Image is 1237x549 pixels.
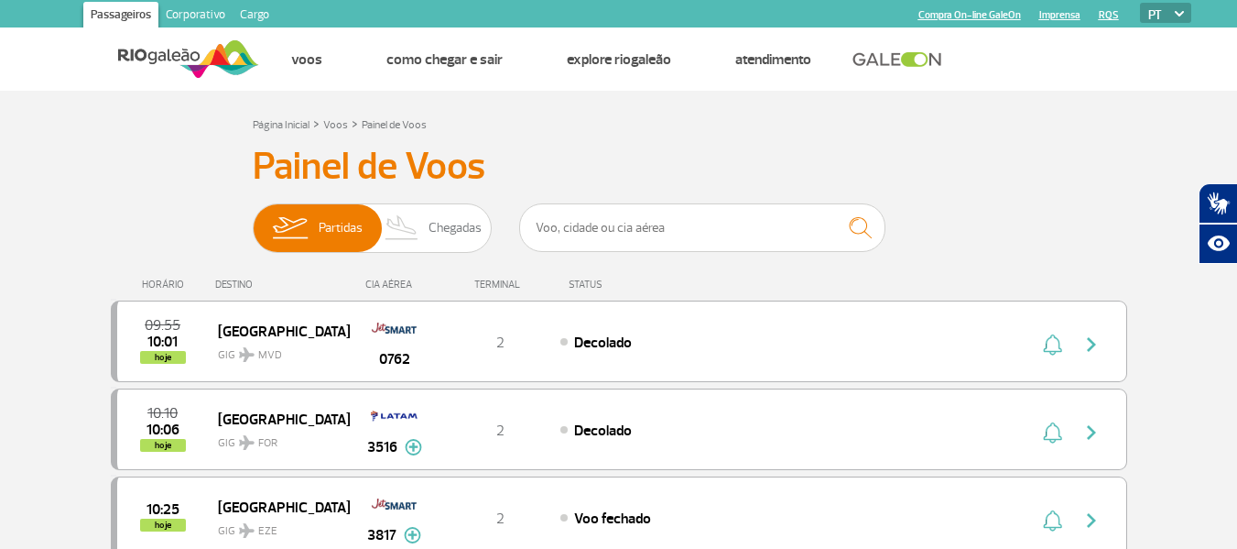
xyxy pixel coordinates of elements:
span: 2025-09-30 10:10:00 [147,407,178,420]
div: Plugin de acessibilidade da Hand Talk. [1199,183,1237,264]
span: 2025-09-30 10:01:28 [147,335,178,348]
span: 3817 [367,524,396,546]
span: [GEOGRAPHIC_DATA] [218,319,335,343]
img: seta-direita-painel-voo.svg [1080,334,1102,356]
span: 2 [496,422,505,440]
a: > [313,113,320,134]
a: Página Inicial [253,118,309,132]
input: Voo, cidade ou cia aérea [519,203,885,252]
a: Passageiros [83,2,158,31]
span: FOR [258,435,277,452]
span: Voo fechado [574,510,651,528]
span: hoje [140,439,186,452]
div: HORÁRIO [116,279,216,291]
span: EZE [258,523,277,540]
span: 2025-09-30 10:06:10 [146,423,179,436]
img: slider-desembarque [375,204,429,252]
span: MVD [258,347,282,364]
div: TERMINAL [440,279,559,291]
a: Explore RIOgaleão [567,50,671,69]
span: 0762 [379,348,410,370]
div: STATUS [559,279,709,291]
span: hoje [140,519,186,532]
button: Abrir recursos assistivos. [1199,224,1237,264]
span: 3516 [367,436,397,458]
img: slider-embarque [261,204,319,252]
img: seta-direita-painel-voo.svg [1080,510,1102,532]
a: Atendimento [735,50,811,69]
a: Corporativo [158,2,233,31]
a: Imprensa [1039,9,1080,21]
span: Chegadas [429,204,482,252]
img: destiny_airplane.svg [239,435,255,450]
span: GIG [218,337,335,364]
span: 2 [496,334,505,352]
div: DESTINO [215,279,349,291]
a: Voos [291,50,322,69]
img: mais-info-painel-voo.svg [405,439,422,456]
h3: Painel de Voos [253,144,985,190]
a: RQS [1099,9,1119,21]
span: GIG [218,425,335,452]
img: seta-direita-painel-voo.svg [1080,422,1102,444]
img: destiny_airplane.svg [239,523,255,538]
button: Abrir tradutor de língua de sinais. [1199,183,1237,224]
img: sino-painel-voo.svg [1043,334,1062,356]
a: Compra On-line GaleOn [918,9,1021,21]
span: 2 [496,510,505,528]
img: destiny_airplane.svg [239,347,255,362]
a: > [352,113,358,134]
a: Voos [323,118,348,132]
a: Painel de Voos [362,118,427,132]
span: Decolado [574,422,632,440]
span: GIG [218,513,335,540]
span: Partidas [319,204,363,252]
img: sino-painel-voo.svg [1043,422,1062,444]
span: 2025-09-30 10:25:00 [146,503,179,516]
img: sino-painel-voo.svg [1043,510,1062,532]
span: [GEOGRAPHIC_DATA] [218,407,335,431]
span: Decolado [574,334,632,352]
span: 2025-09-30 09:55:00 [145,319,180,332]
img: mais-info-painel-voo.svg [404,527,421,544]
a: Como chegar e sair [386,50,503,69]
span: [GEOGRAPHIC_DATA] [218,495,335,519]
div: CIA AÉREA [349,279,440,291]
span: hoje [140,351,186,364]
a: Cargo [233,2,277,31]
